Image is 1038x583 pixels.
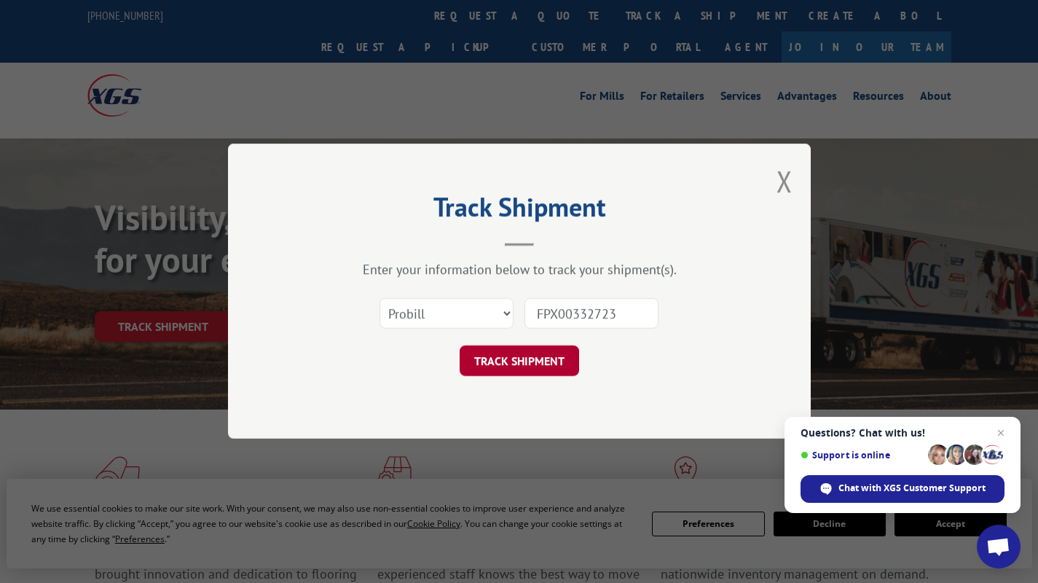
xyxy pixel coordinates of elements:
span: Support is online [801,450,923,461]
span: Chat with XGS Customer Support [838,482,986,495]
input: Number(s) [524,299,658,329]
button: Close modal [776,162,793,200]
div: Open chat [977,525,1021,568]
div: Chat with XGS Customer Support [801,475,1004,503]
span: Questions? Chat with us! [801,427,1004,439]
span: Close chat [992,424,1010,442]
button: TRACK SHIPMENT [460,346,579,377]
div: Enter your information below to track your shipment(s). [301,262,738,278]
h2: Track Shipment [301,197,738,224]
